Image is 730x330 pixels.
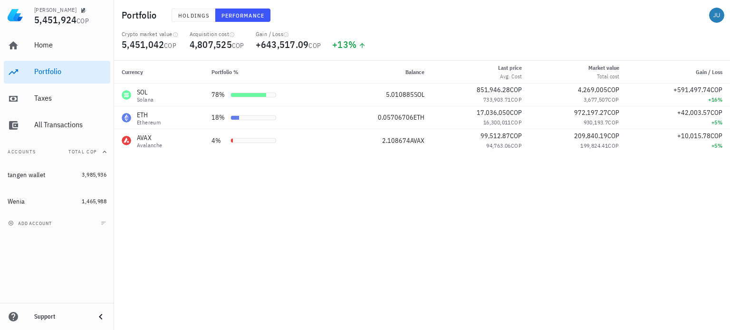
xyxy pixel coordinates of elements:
span: Performance [221,12,264,19]
span: COP [607,85,619,94]
button: Holdings [172,9,215,22]
a: All Transactions [4,114,110,137]
span: COP [511,96,522,103]
span: 0.05706706 [378,113,413,122]
span: 733,903.71 [483,96,511,103]
span: COP [608,142,619,149]
div: Solana [137,97,154,103]
a: Wenia 1,465,988 [4,190,110,213]
div: tangen wallet [8,171,45,179]
div: +5 [634,118,723,127]
span: COP [511,119,522,126]
div: avatar [709,8,724,23]
img: LedgiFi [8,8,23,23]
span: 5.010885 [386,90,414,99]
div: AVAX [137,133,163,142]
span: COP [510,132,522,140]
span: Balance [405,68,424,75]
div: Support [34,313,87,321]
span: COP [608,96,619,103]
span: 3,985,936 [82,171,106,178]
div: Home [34,40,106,49]
span: 851,946.28 [477,85,510,94]
span: COP [510,108,522,117]
div: Avg. Cost [498,72,522,81]
span: Gain / Loss [696,68,722,75]
span: +10,015.78 [677,132,711,140]
button: add account [6,218,56,228]
div: Market value [588,64,619,72]
th: Currency [114,61,204,84]
span: COP [77,17,89,25]
span: 4,269,005 [578,85,607,94]
span: 930,193.7 [584,119,608,126]
div: +5 [634,141,723,151]
span: 1,465,988 [82,198,106,205]
span: COP [711,85,722,94]
div: ETH [137,110,161,120]
div: All Transactions [34,120,106,129]
div: Crypto market value [122,30,178,38]
span: 4,807,525 [190,38,232,51]
span: ETH [413,113,424,122]
span: 972,197.27 [574,108,607,117]
div: Gain / Loss [256,30,321,38]
span: Total COP [68,149,97,155]
span: COP [711,132,722,140]
span: % [718,96,722,103]
div: 18% [211,113,227,123]
div: ETH-icon [122,113,131,123]
th: Balance: Not sorted. Activate to sort ascending. [333,61,432,84]
a: Taxes [4,87,110,110]
span: 199,824.41 [580,142,608,149]
span: COP [607,132,619,140]
span: 2.108674 [382,136,410,145]
div: AVAX-icon [122,136,131,145]
span: % [718,119,722,126]
span: COP [308,41,321,50]
div: Ethereum [137,120,161,125]
button: AccountsTotal COP [4,141,110,163]
span: AVAX [410,136,424,145]
button: Performance [215,9,270,22]
span: COP [711,108,722,117]
div: Acquisition cost [190,30,244,38]
div: SOL [137,87,154,97]
span: Portfolio % [211,68,239,75]
div: [PERSON_NAME] [34,6,77,14]
span: 17,036,050 [477,108,510,117]
span: % [348,38,356,51]
span: 5,451,924 [34,13,77,26]
span: 5,451,042 [122,38,164,51]
span: SOL [414,90,424,99]
span: +591,497.74 [673,85,711,94]
span: 94,763.06 [486,142,511,149]
span: +643,517.09 [256,38,309,51]
span: COP [607,108,619,117]
div: Taxes [34,94,106,103]
span: add account [10,220,52,226]
div: Total cost [588,72,619,81]
div: 78% [211,90,227,100]
span: 3,677,507 [584,96,608,103]
a: Portfolio [4,61,110,84]
span: 209,840.19 [574,132,607,140]
span: 16,300,011 [483,119,511,126]
div: +16 [634,95,723,104]
span: % [718,142,722,149]
th: Portfolio %: Not sorted. Activate to sort ascending. [204,61,333,84]
div: Last price [498,64,522,72]
div: SOL-icon [122,90,131,100]
div: +13 [332,40,366,49]
h1: Portfolio [122,8,160,23]
a: Home [4,34,110,57]
span: COP [232,41,244,50]
span: Currency [122,68,143,75]
div: Avalanche [137,142,163,148]
span: COP [510,85,522,94]
span: +42,003.57 [677,108,711,117]
span: Holdings [178,12,209,19]
span: 99,512.87 [480,132,510,140]
span: COP [164,41,176,50]
span: COP [608,119,619,126]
